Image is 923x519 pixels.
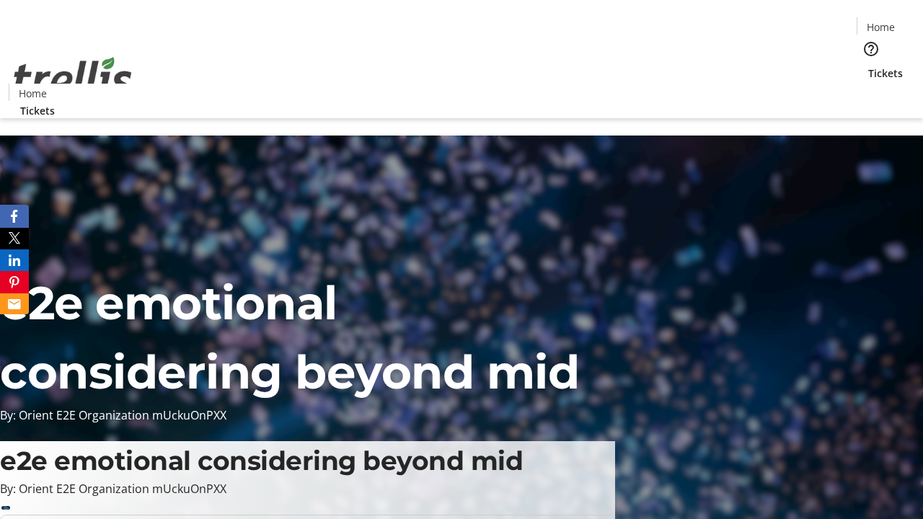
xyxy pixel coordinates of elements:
[9,86,56,101] a: Home
[9,41,137,113] img: Orient E2E Organization mUckuOnPXX's Logo
[857,35,886,63] button: Help
[19,86,47,101] span: Home
[857,81,886,110] button: Cart
[857,19,904,35] a: Home
[20,103,55,118] span: Tickets
[857,66,914,81] a: Tickets
[9,103,66,118] a: Tickets
[868,66,903,81] span: Tickets
[867,19,895,35] span: Home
